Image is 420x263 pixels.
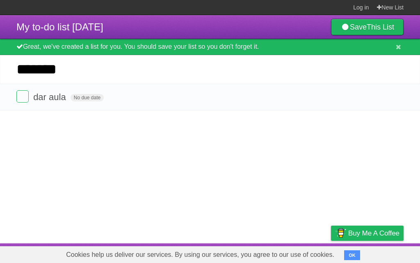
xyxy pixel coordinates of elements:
[344,250,360,260] button: OK
[16,90,29,103] label: Done
[331,19,404,35] a: SaveThis List
[222,245,239,261] a: About
[335,226,346,240] img: Buy me a coffee
[320,245,342,261] a: Privacy
[58,247,342,263] span: Cookies help us deliver our services. By using our services, you agree to our use of cookies.
[348,226,399,240] span: Buy me a coffee
[16,21,103,32] span: My to-do list [DATE]
[249,245,282,261] a: Developers
[367,23,394,31] b: This List
[331,226,404,241] a: Buy me a coffee
[71,94,104,101] span: No due date
[352,245,404,261] a: Suggest a feature
[33,92,68,102] span: dar aula
[292,245,310,261] a: Terms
